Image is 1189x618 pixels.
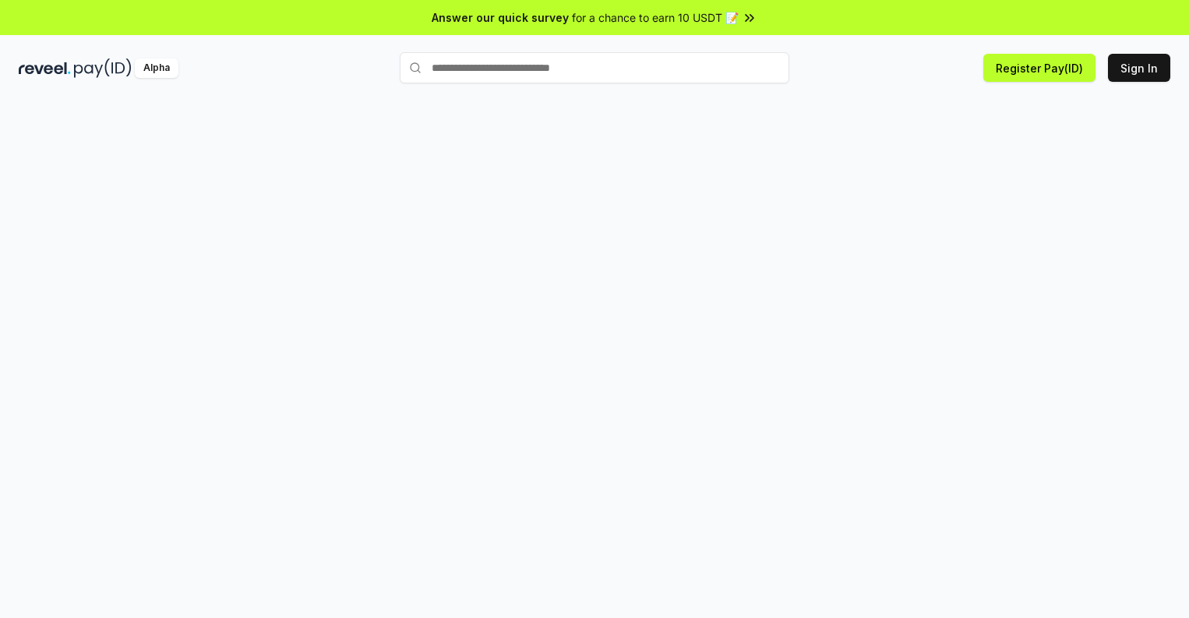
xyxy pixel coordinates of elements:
[432,9,569,26] span: Answer our quick survey
[135,58,178,78] div: Alpha
[19,58,71,78] img: reveel_dark
[1108,54,1170,82] button: Sign In
[572,9,739,26] span: for a chance to earn 10 USDT 📝
[74,58,132,78] img: pay_id
[983,54,1096,82] button: Register Pay(ID)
